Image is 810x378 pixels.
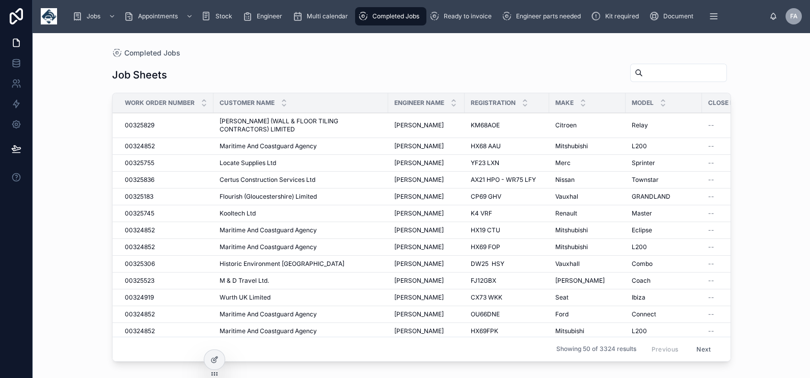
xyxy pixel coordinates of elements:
span: Mitsubishi [555,327,584,335]
span: 00325523 [125,277,154,285]
span: -- [708,121,714,129]
span: KM68AOE [471,121,500,129]
span: Vauxhall [555,260,580,268]
span: -- [708,176,714,184]
span: -- [708,209,714,218]
a: Connect [632,310,696,318]
span: Renault [555,209,577,218]
span: Jobs [87,12,100,20]
span: 00324852 [125,310,155,318]
a: Citroen [555,121,619,129]
span: -- [708,142,714,150]
span: 00325755 [125,159,154,167]
a: [PERSON_NAME] [394,310,458,318]
a: CP69 GHV [471,193,543,201]
span: [PERSON_NAME] [394,310,444,318]
span: 00324852 [125,142,155,150]
a: 00324919 [125,293,207,302]
span: Ibiza [632,293,645,302]
span: Maritime And Coastguard Agency [220,310,317,318]
a: [PERSON_NAME] [394,243,458,251]
span: [PERSON_NAME] [394,209,444,218]
a: HX19 CTU [471,226,543,234]
span: Citroen [555,121,577,129]
span: [PERSON_NAME] [394,159,444,167]
a: AX21 HPO - WR75 LFY [471,176,543,184]
a: [PERSON_NAME] [394,142,458,150]
a: Multi calendar [289,7,355,25]
span: HX19 CTU [471,226,500,234]
a: Master [632,209,696,218]
a: 00324852 [125,142,207,150]
span: [PERSON_NAME] [394,243,444,251]
a: -- [708,293,782,302]
a: Engineer parts needed [499,7,588,25]
span: Appointments [138,12,178,20]
span: Maritime And Coastguard Agency [220,142,317,150]
span: -- [708,260,714,268]
a: -- [708,209,782,218]
a: -- [708,327,782,335]
span: Kit required [605,12,639,20]
a: KM68AOE [471,121,543,129]
a: 00325745 [125,209,207,218]
a: 00324852 [125,243,207,251]
a: 00324852 [125,226,207,234]
span: Maritime And Coastguard Agency [220,226,317,234]
a: 00325829 [125,121,207,129]
a: FJ12GBX [471,277,543,285]
a: -- [708,121,782,129]
a: Completed Jobs [112,48,180,58]
a: 00325755 [125,159,207,167]
span: Mitshubishi [555,226,588,234]
span: 00324919 [125,293,154,302]
span: Flourish (Gloucestershire) Limited [220,193,317,201]
a: Ibiza [632,293,696,302]
span: FJ12GBX [471,277,496,285]
span: HX69 FOP [471,243,500,251]
span: AX21 HPO - WR75 LFY [471,176,536,184]
a: -- [708,142,782,150]
span: -- [708,159,714,167]
a: [PERSON_NAME] [555,277,619,285]
span: Seat [555,293,569,302]
button: Next [689,341,718,357]
span: Model [632,99,654,107]
span: -- [708,193,714,201]
span: -- [708,226,714,234]
a: GRANDLAND [632,193,696,201]
a: Vauxhal [555,193,619,201]
span: Townstar [632,176,659,184]
a: 00324852 [125,327,207,335]
a: Wurth UK Limited [220,293,382,302]
a: [PERSON_NAME] [394,327,458,335]
span: Kooltech Ltd [220,209,256,218]
a: Relay [632,121,696,129]
span: [PERSON_NAME] [394,327,444,335]
span: Vauxhal [555,193,578,201]
span: DW25 HSY [471,260,504,268]
span: Engineer Name [394,99,444,107]
a: K4 VRF [471,209,543,218]
a: Locate Supplies Ltd [220,159,382,167]
a: Stock [198,7,239,25]
span: Showing 50 of 3324 results [556,345,636,354]
span: -- [708,327,714,335]
a: 00325183 [125,193,207,201]
span: [PERSON_NAME] [394,293,444,302]
span: Completed Jobs [124,48,180,58]
span: [PERSON_NAME] [394,226,444,234]
a: Combo [632,260,696,268]
a: 00325523 [125,277,207,285]
span: Historic Environment [GEOGRAPHIC_DATA] [220,260,344,268]
a: Flourish (Gloucestershire) Limited [220,193,382,201]
a: [PERSON_NAME] (WALL & FLOOR TILING CONTRACTORS) LIMITED [220,117,382,133]
a: -- [708,260,782,268]
a: -- [708,226,782,234]
span: HX68 AAU [471,142,501,150]
img: App logo [41,8,57,24]
div: scrollable content [65,5,769,28]
a: 00324852 [125,310,207,318]
a: 00325306 [125,260,207,268]
a: YF23 LXN [471,159,543,167]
